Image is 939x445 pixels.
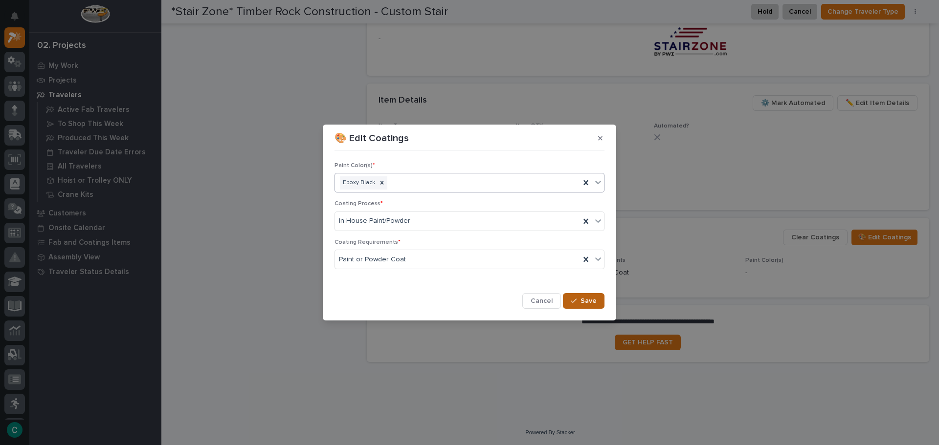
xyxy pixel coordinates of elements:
div: Epoxy Black [340,176,377,190]
span: Paint Color(s) [335,163,375,169]
span: Save [581,297,597,305]
span: Paint or Powder Coat [339,254,406,265]
span: Coating Requirements [335,239,401,245]
button: Save [563,293,604,309]
span: In-House Paint/Powder [339,216,410,226]
span: Cancel [531,297,553,305]
span: Coating Process [335,201,383,207]
p: 🎨 Edit Coatings [335,132,409,144]
button: Cancel [522,293,561,309]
